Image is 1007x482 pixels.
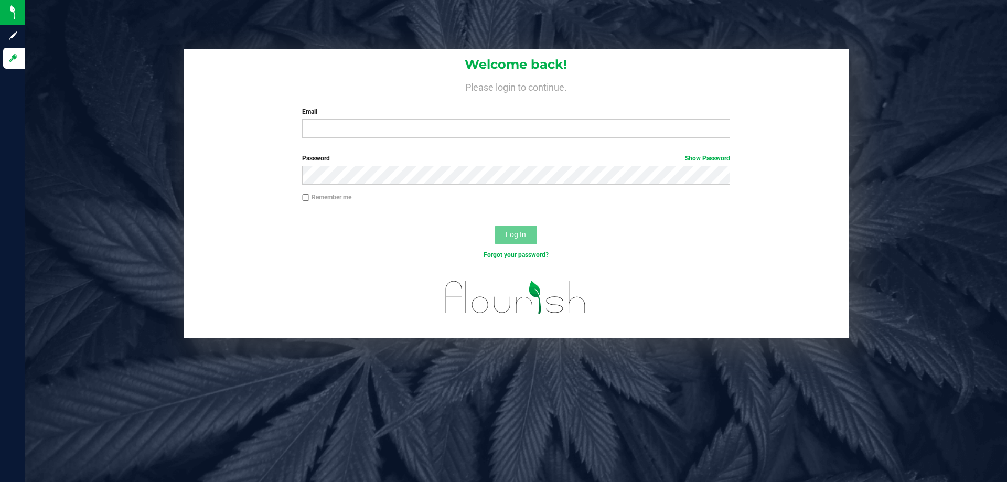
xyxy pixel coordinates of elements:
[433,271,599,324] img: flourish_logo.svg
[495,226,537,244] button: Log In
[302,192,351,202] label: Remember me
[184,58,849,71] h1: Welcome back!
[302,107,730,116] label: Email
[506,230,526,239] span: Log In
[184,80,849,92] h4: Please login to continue.
[302,155,330,162] span: Password
[484,251,549,259] a: Forgot your password?
[685,155,730,162] a: Show Password
[8,53,18,63] inline-svg: Log in
[302,194,309,201] input: Remember me
[8,30,18,41] inline-svg: Sign up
